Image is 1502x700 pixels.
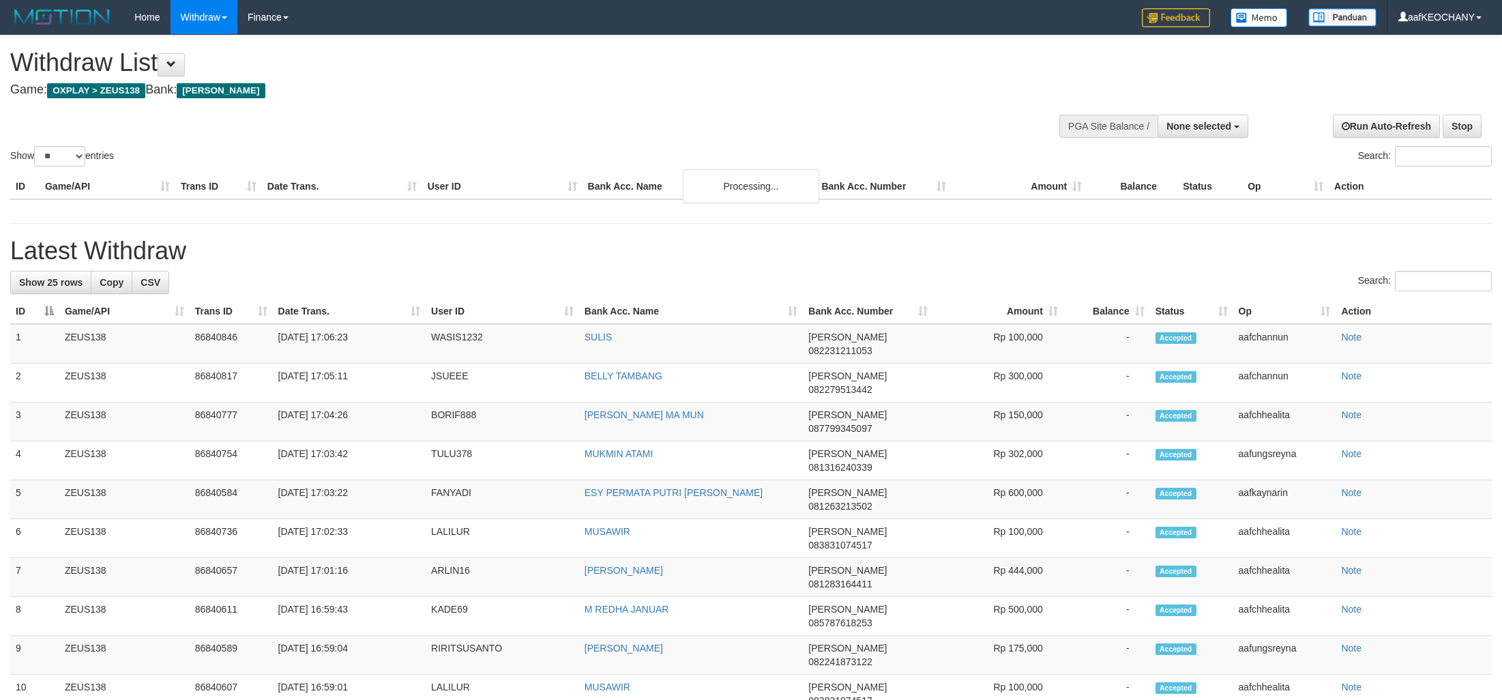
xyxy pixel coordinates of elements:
[40,174,175,199] th: Game/API
[177,83,265,98] span: [PERSON_NAME]
[34,146,85,166] select: Showentries
[808,487,887,498] span: [PERSON_NAME]
[273,441,426,480] td: [DATE] 17:03:42
[933,403,1063,441] td: Rp 150,000
[933,519,1063,558] td: Rp 100,000
[1233,480,1336,519] td: aafkaynarin
[579,299,804,324] th: Bank Acc. Name: activate to sort column ascending
[273,324,426,364] td: [DATE] 17:06:23
[1155,527,1196,538] span: Accepted
[1155,488,1196,499] span: Accepted
[190,299,273,324] th: Trans ID: activate to sort column ascending
[59,558,190,597] td: ZEUS138
[1177,174,1242,199] th: Status
[585,409,704,420] a: [PERSON_NAME] MA MUN
[273,403,426,441] td: [DATE] 17:04:26
[1063,558,1150,597] td: -
[1395,271,1492,291] input: Search:
[1341,332,1361,342] a: Note
[190,558,273,597] td: 86840657
[585,487,763,498] a: ESY PERMATA PUTRI [PERSON_NAME]
[190,324,273,364] td: 86840846
[808,448,887,459] span: [PERSON_NAME]
[10,49,988,76] h1: Withdraw List
[426,519,579,558] td: LALILUR
[808,682,887,692] span: [PERSON_NAME]
[933,558,1063,597] td: Rp 444,000
[132,271,169,294] a: CSV
[585,643,663,654] a: [PERSON_NAME]
[19,277,83,288] span: Show 25 rows
[10,237,1492,265] h1: Latest Withdraw
[426,441,579,480] td: TULU378
[10,299,59,324] th: ID: activate to sort column descending
[585,526,630,537] a: MUSAWIR
[1242,174,1329,199] th: Op
[91,271,132,294] a: Copy
[1155,682,1196,694] span: Accepted
[1063,441,1150,480] td: -
[585,604,669,615] a: M REDHA JANUAR
[583,174,816,199] th: Bank Acc. Name
[1341,370,1361,381] a: Note
[190,403,273,441] td: 86840777
[1155,371,1196,383] span: Accepted
[59,364,190,403] td: ZEUS138
[1150,299,1233,324] th: Status: activate to sort column ascending
[10,174,40,199] th: ID
[1308,8,1376,27] img: panduan.png
[10,146,114,166] label: Show entries
[803,299,933,324] th: Bank Acc. Number: activate to sort column ascending
[10,519,59,558] td: 6
[1233,324,1336,364] td: aafchannun
[59,636,190,675] td: ZEUS138
[933,480,1063,519] td: Rp 600,000
[1233,597,1336,636] td: aafchhealita
[273,364,426,403] td: [DATE] 17:05:11
[933,324,1063,364] td: Rp 100,000
[59,403,190,441] td: ZEUS138
[1341,565,1361,576] a: Note
[10,480,59,519] td: 5
[808,423,872,434] span: Copy 087799345097 to clipboard
[190,364,273,403] td: 86840817
[1341,643,1361,654] a: Note
[808,565,887,576] span: [PERSON_NAME]
[1063,299,1150,324] th: Balance: activate to sort column ascending
[683,169,819,203] div: Processing...
[59,597,190,636] td: ZEUS138
[47,83,145,98] span: OXPLAY > ZEUS138
[1087,174,1177,199] th: Balance
[1233,519,1336,558] td: aafchhealita
[426,597,579,636] td: KADE69
[273,299,426,324] th: Date Trans.: activate to sort column ascending
[190,480,273,519] td: 86840584
[808,540,872,551] span: Copy 083831074517 to clipboard
[1063,480,1150,519] td: -
[1358,146,1492,166] label: Search:
[59,324,190,364] td: ZEUS138
[1341,526,1361,537] a: Note
[1233,636,1336,675] td: aafungsreyna
[1336,299,1492,324] th: Action
[1155,566,1196,577] span: Accepted
[1063,364,1150,403] td: -
[808,604,887,615] span: [PERSON_NAME]
[262,174,422,199] th: Date Trans.
[10,441,59,480] td: 4
[1155,643,1196,655] span: Accepted
[10,83,988,97] h4: Game: Bank:
[1341,487,1361,498] a: Note
[1233,558,1336,597] td: aafchhealita
[422,174,583,199] th: User ID
[1395,146,1492,166] input: Search:
[190,519,273,558] td: 86840736
[1063,597,1150,636] td: -
[1233,441,1336,480] td: aafungsreyna
[808,501,872,512] span: Copy 081263213502 to clipboard
[273,480,426,519] td: [DATE] 17:03:22
[59,480,190,519] td: ZEUS138
[1358,271,1492,291] label: Search:
[190,441,273,480] td: 86840754
[808,617,872,628] span: Copy 085787618253 to clipboard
